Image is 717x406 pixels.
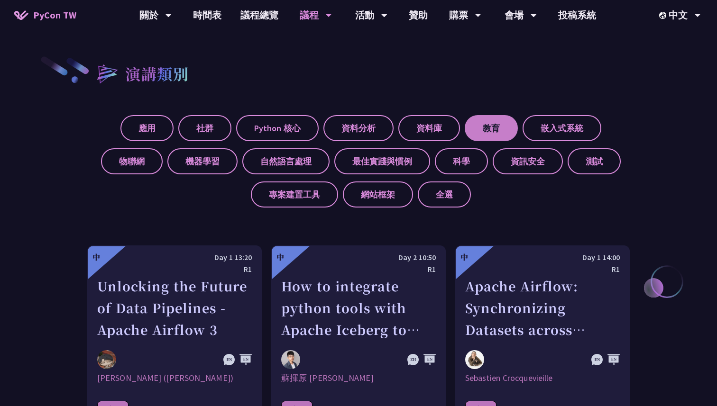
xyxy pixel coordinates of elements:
[281,350,300,369] img: 蘇揮原 Mars Su
[242,148,330,174] label: 自然語言處理
[465,275,620,341] div: Apache Airflow: Synchronizing Datasets across Multiple instances
[465,372,620,384] div: Sebastien Crocquevieille
[465,350,484,369] img: Sebastien Crocquevieille
[276,252,284,263] div: 中
[251,181,338,208] label: 專案建置工具
[659,12,669,19] img: Locale Icon
[97,252,252,263] div: Day 1 13:20
[493,148,563,174] label: 資訊安全
[568,148,621,174] label: 測試
[97,372,252,384] div: [PERSON_NAME] ([PERSON_NAME])
[120,115,174,141] label: 應用
[33,8,76,22] span: PyCon TW
[97,263,252,275] div: R1
[97,350,116,369] img: 李唯 (Wei Lee)
[87,55,125,91] img: heading-bullet
[281,263,436,275] div: R1
[236,115,319,141] label: Python 核心
[101,148,163,174] label: 物聯網
[323,115,394,141] label: 資料分析
[92,252,100,263] div: 中
[281,275,436,341] div: How to integrate python tools with Apache Iceberg to build ETLT pipeline on Shift-Left Architecture
[343,181,413,208] label: 網站框架
[125,62,189,85] h2: 演講類別
[523,115,601,141] label: 嵌入式系統
[398,115,460,141] label: 資料庫
[465,263,620,275] div: R1
[465,252,620,263] div: Day 1 14:00
[97,275,252,341] div: Unlocking the Future of Data Pipelines - Apache Airflow 3
[178,115,231,141] label: 社群
[334,148,430,174] label: 最佳實踐與慣例
[5,3,86,27] a: PyCon TW
[460,252,468,263] div: 中
[418,181,471,208] label: 全選
[465,115,518,141] label: 教育
[435,148,488,174] label: 科學
[14,10,28,20] img: Home icon of PyCon TW 2025
[281,372,436,384] div: 蘇揮原 [PERSON_NAME]
[281,252,436,263] div: Day 2 10:50
[167,148,238,174] label: 機器學習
